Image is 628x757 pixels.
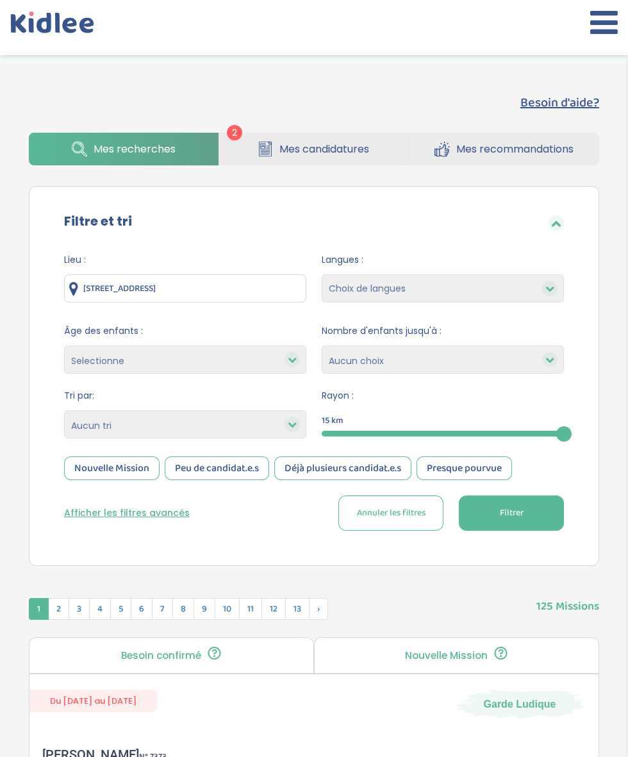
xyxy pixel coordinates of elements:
[456,141,574,157] span: Mes recommandations
[274,456,411,480] div: Déjà plusieurs candidat.e.s
[48,598,69,620] span: 2
[261,598,286,620] span: 12
[94,141,176,157] span: Mes recherches
[64,274,306,303] input: Ville ou code postale
[239,598,262,620] span: 11
[338,495,443,531] button: Annuler les filtres
[409,133,599,165] a: Mes recommandations
[89,598,111,620] span: 4
[322,414,343,428] span: 15 km
[110,598,131,620] span: 5
[309,598,328,620] span: Suivant »
[405,651,488,661] p: Nouvelle Mission
[227,125,242,140] span: 2
[64,253,306,267] span: Lieu :
[322,253,564,267] span: Langues :
[64,389,306,403] span: Tri par:
[417,456,512,480] div: Presque pourvue
[194,598,215,620] span: 9
[500,506,524,520] span: Filtrer
[29,598,49,620] span: 1
[285,598,310,620] span: 13
[121,651,201,661] p: Besoin confirmé
[459,495,564,531] button: Filtrer
[484,697,556,711] span: Garde Ludique
[165,456,269,480] div: Peu de candidat.e.s
[131,598,153,620] span: 6
[536,585,599,615] span: 125 Missions
[219,133,409,165] a: Mes candidatures
[29,133,219,165] a: Mes recherches
[29,690,157,712] span: Du [DATE] au [DATE]
[520,93,599,112] button: Besoin d'aide?
[152,598,173,620] span: 7
[215,598,240,620] span: 10
[69,598,90,620] span: 3
[64,324,306,338] span: Âge des enfants :
[64,456,160,480] div: Nouvelle Mission
[172,598,194,620] span: 8
[322,389,564,403] span: Rayon :
[322,324,564,338] span: Nombre d'enfants jusqu'à :
[64,212,132,231] label: Filtre et tri
[64,506,190,520] button: Afficher les filtres avancés
[279,141,369,157] span: Mes candidatures
[357,506,426,520] span: Annuler les filtres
